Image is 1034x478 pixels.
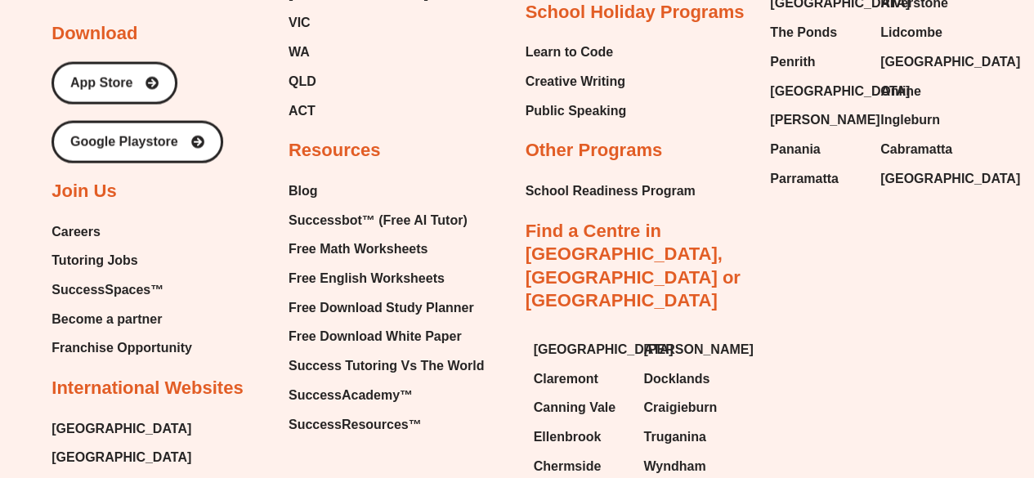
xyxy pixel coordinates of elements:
[880,20,942,45] span: Lidcombe
[770,167,839,191] span: Parramatta
[289,266,445,291] span: Free English Worksheets
[762,293,1034,478] iframe: Chat Widget
[770,50,864,74] a: Penrith
[289,296,474,320] span: Free Download Study Planner
[51,377,243,400] h2: International Websites
[880,137,974,162] a: Cabramatta
[643,395,737,420] a: Craigieburn
[51,278,192,302] a: SuccessSpaces™
[289,11,311,35] span: VIC
[643,425,737,449] a: Truganina
[643,367,737,391] a: Docklands
[643,337,737,362] a: [PERSON_NAME]
[526,1,745,25] h2: School Holiday Programs
[70,77,132,90] span: App Store
[51,248,192,273] a: Tutoring Jobs
[51,336,192,360] a: Franchise Opportunity
[643,395,717,420] span: Craigieburn
[770,20,864,45] a: The Ponds
[880,50,974,74] a: [GEOGRAPHIC_DATA]
[289,179,484,203] a: Blog
[289,354,484,378] a: Success Tutoring Vs The World
[770,108,864,132] a: [PERSON_NAME]
[534,395,615,420] span: Canning Vale
[880,167,974,191] a: [GEOGRAPHIC_DATA]
[289,40,428,65] a: WA
[526,221,741,311] a: Find a Centre in [GEOGRAPHIC_DATA], [GEOGRAPHIC_DATA] or [GEOGRAPHIC_DATA]
[51,278,163,302] span: SuccessSpaces™
[770,108,880,132] span: [PERSON_NAME]
[289,266,484,291] a: Free English Worksheets
[51,220,192,244] a: Careers
[289,237,427,261] span: Free Math Worksheets
[534,337,628,362] a: [GEOGRAPHIC_DATA]
[289,40,310,65] span: WA
[526,40,627,65] a: Learn to Code
[770,137,864,162] a: Panania
[643,425,705,449] span: Truganina
[880,137,952,162] span: Cabramatta
[289,413,422,437] span: SuccessResources™
[526,139,663,163] h2: Other Programs
[526,69,627,94] a: Creative Writing
[880,20,974,45] a: Lidcombe
[51,248,137,273] span: Tutoring Jobs
[289,237,484,261] a: Free Math Worksheets
[289,413,484,437] a: SuccessResources™
[289,296,484,320] a: Free Download Study Planner
[770,79,864,104] a: [GEOGRAPHIC_DATA]
[534,425,628,449] a: Ellenbrook
[643,367,709,391] span: Docklands
[880,79,921,104] span: Online
[70,136,178,149] span: Google Playstore
[289,11,428,35] a: VIC
[880,167,1020,191] span: [GEOGRAPHIC_DATA]
[289,208,468,233] span: Successbot™ (Free AI Tutor)
[51,62,177,105] a: App Store
[51,220,101,244] span: Careers
[880,108,974,132] a: Ingleburn
[289,99,316,123] span: ACT
[880,50,1020,74] span: [GEOGRAPHIC_DATA]
[289,139,381,163] h2: Resources
[526,179,696,203] a: School Readiness Program
[289,208,484,233] a: Successbot™ (Free AI Tutor)
[526,99,627,123] a: Public Speaking
[51,180,116,203] h2: Join Us
[51,307,162,332] span: Become a partner
[289,69,428,94] a: QLD
[534,367,598,391] span: Claremont
[51,121,223,163] a: Google Playstore
[770,20,837,45] span: The Ponds
[51,445,191,470] a: [GEOGRAPHIC_DATA]
[534,425,602,449] span: Ellenbrook
[51,22,137,46] h2: Download
[289,383,413,408] span: SuccessAcademy™
[51,417,191,441] a: [GEOGRAPHIC_DATA]
[289,324,484,349] a: Free Download White Paper
[770,167,864,191] a: Parramatta
[526,69,625,94] span: Creative Writing
[289,383,484,408] a: SuccessAcademy™
[770,50,815,74] span: Penrith
[534,367,628,391] a: Claremont
[534,337,674,362] span: [GEOGRAPHIC_DATA]
[289,99,428,123] a: ACT
[51,307,192,332] a: Become a partner
[534,395,628,420] a: Canning Vale
[770,79,910,104] span: [GEOGRAPHIC_DATA]
[289,324,462,349] span: Free Download White Paper
[643,337,753,362] span: [PERSON_NAME]
[526,40,614,65] span: Learn to Code
[770,137,820,162] span: Panania
[880,79,974,104] a: Online
[880,108,940,132] span: Ingleburn
[289,69,316,94] span: QLD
